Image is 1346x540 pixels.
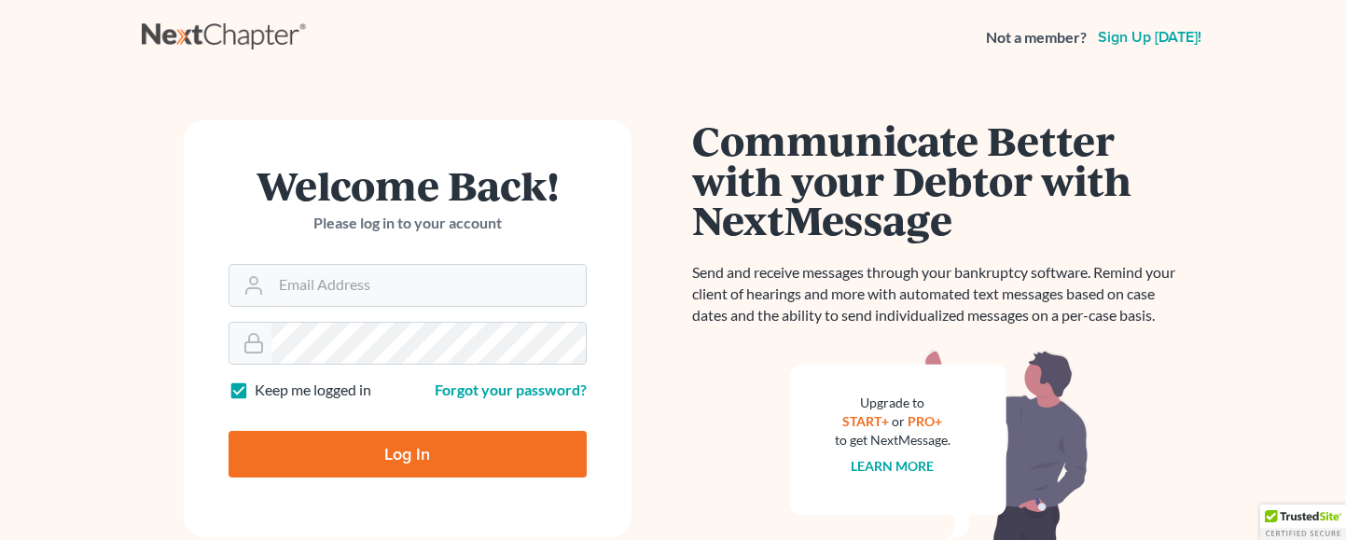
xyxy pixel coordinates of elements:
input: Log In [229,431,587,478]
p: Send and receive messages through your bankruptcy software. Remind your client of hearings and mo... [692,262,1186,326]
label: Keep me logged in [255,380,371,401]
div: TrustedSite Certified [1260,505,1346,540]
p: Please log in to your account [229,213,587,234]
a: START+ [842,413,889,429]
span: or [892,413,905,429]
a: Forgot your password? [435,381,587,398]
div: to get NextMessage. [835,431,951,450]
a: Sign up [DATE]! [1094,30,1205,45]
strong: Not a member? [986,27,1087,48]
h1: Communicate Better with your Debtor with NextMessage [692,120,1186,240]
a: PRO+ [908,413,942,429]
h1: Welcome Back! [229,165,587,205]
div: Upgrade to [835,394,951,412]
a: Learn more [851,458,934,474]
input: Email Address [271,265,586,306]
